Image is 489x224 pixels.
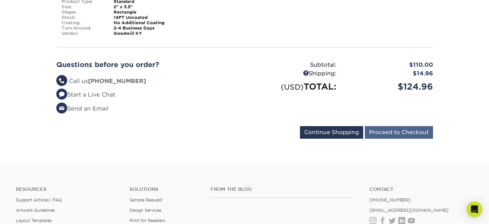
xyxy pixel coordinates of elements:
[245,80,341,93] div: TOTAL:
[300,126,363,139] input: Continue Shopping
[369,197,411,202] a: [PHONE_NUMBER]
[245,69,341,78] div: Shipping:
[466,201,482,217] div: Open Intercom Messenger
[57,10,109,15] div: Shape:
[57,20,109,26] div: Coating:
[16,208,55,213] a: Artwork Guidelines
[129,208,161,213] a: Design Services
[109,26,182,31] div: 2-4 Business Days
[56,61,240,69] h2: Questions before you order?
[341,69,438,78] div: $14.96
[211,187,352,192] h4: From the Blog
[369,187,473,192] a: Contact
[109,31,182,36] div: Goodwill KY
[341,80,438,93] div: $124.96
[109,20,182,26] div: No Additional Coating
[109,10,182,15] div: Rectangle
[365,126,433,139] input: Proceed to Checkout
[129,197,162,202] a: Sample Request
[245,61,341,69] div: Subtotal:
[281,83,304,91] small: (USD)
[129,187,201,192] h4: Solutions
[56,105,109,112] a: Send an Email
[16,197,62,202] a: Support Articles | FAQ
[57,4,109,10] div: Size:
[109,4,182,10] div: 2" x 3.5"
[57,15,109,20] div: Stock:
[16,187,120,192] h4: Resources
[129,218,165,223] a: Print for Resellers
[57,26,109,31] div: Turn-Around:
[369,208,449,213] a: [EMAIL_ADDRESS][DOMAIN_NAME]
[88,78,146,84] strong: [PHONE_NUMBER]
[56,77,240,86] li: Call us
[56,91,115,98] a: Start a Live Chat
[341,61,438,69] div: $110.00
[16,218,52,223] a: Layout Templates
[109,15,182,20] div: 14PT Uncoated
[57,31,109,36] div: Vendor:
